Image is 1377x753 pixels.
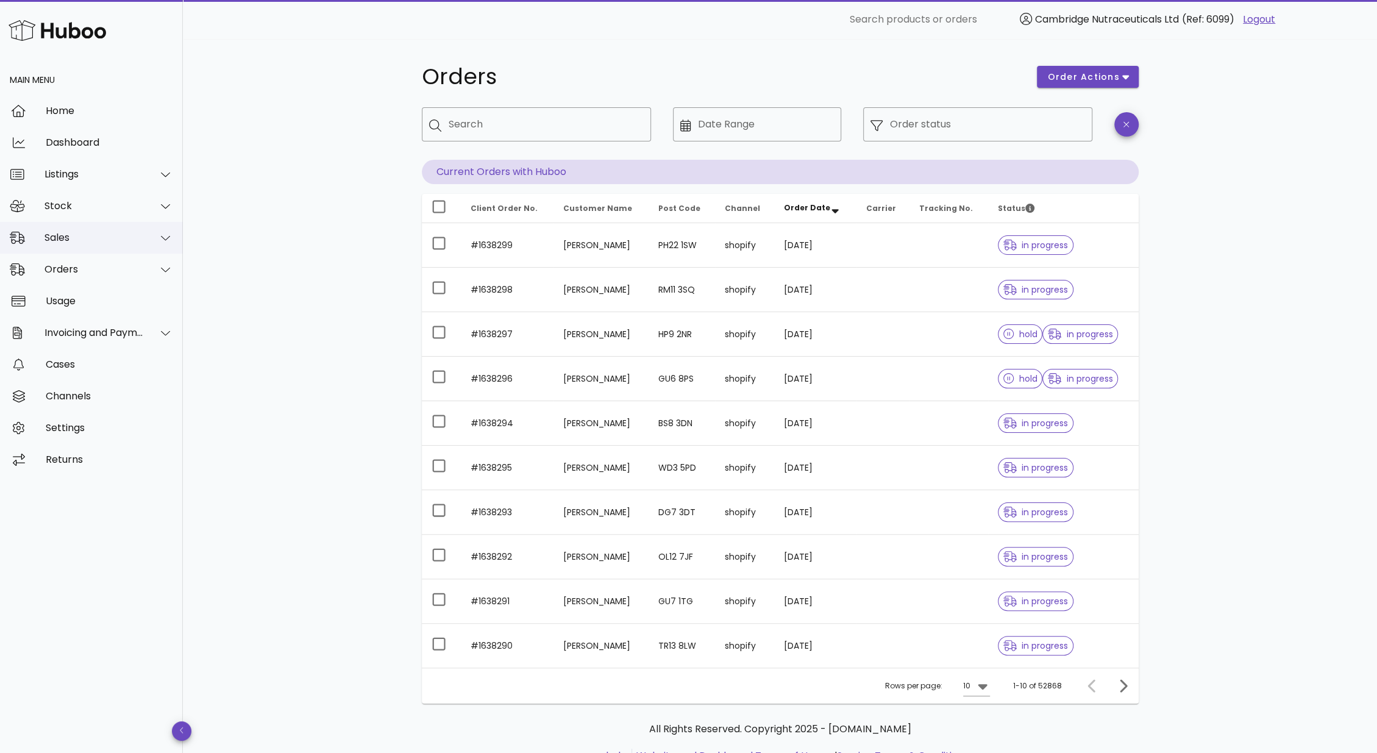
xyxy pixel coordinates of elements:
div: 10 [963,680,970,691]
div: Stock [44,200,144,212]
span: Client Order No. [471,203,538,213]
th: Carrier [856,194,909,223]
td: shopify [715,223,774,268]
span: Carrier [866,203,896,213]
td: GU6 8PS [649,357,715,401]
td: shopify [715,312,774,357]
div: Usage [46,295,173,307]
td: [DATE] [774,490,856,535]
th: Tracking No. [909,194,988,223]
td: [DATE] [774,268,856,312]
div: Home [46,105,173,116]
span: Status [998,203,1034,213]
td: shopify [715,624,774,668]
td: BS8 3DN [649,401,715,446]
td: shopify [715,268,774,312]
td: [DATE] [774,312,856,357]
td: [PERSON_NAME] [553,223,649,268]
span: in progress [1048,374,1112,383]
div: 1-10 of 52868 [1013,680,1062,691]
td: [DATE] [774,624,856,668]
td: shopify [715,446,774,490]
td: #1638291 [461,579,554,624]
th: Status [988,194,1139,223]
a: Logout [1243,12,1275,27]
td: TR13 8LW [649,624,715,668]
span: in progress [1003,641,1068,650]
td: [PERSON_NAME] [553,268,649,312]
span: hold [1003,330,1037,338]
td: shopify [715,401,774,446]
img: Huboo Logo [9,17,106,43]
div: Returns [46,454,173,465]
td: [DATE] [774,446,856,490]
div: 10Rows per page: [963,676,990,696]
span: hold [1003,374,1037,383]
div: Rows per page: [885,668,990,704]
td: RM11 3SQ [649,268,715,312]
span: in progress [1003,463,1068,472]
td: [DATE] [774,579,856,624]
td: [PERSON_NAME] [553,312,649,357]
p: Current Orders with Huboo [422,160,1139,184]
th: Channel [715,194,774,223]
td: [PERSON_NAME] [553,401,649,446]
span: order actions [1047,71,1120,84]
td: [DATE] [774,401,856,446]
td: [PERSON_NAME] [553,624,649,668]
td: #1638297 [461,312,554,357]
span: Order Date [783,202,830,213]
td: shopify [715,535,774,579]
td: #1638299 [461,223,554,268]
div: Dashboard [46,137,173,148]
div: Sales [44,232,144,243]
span: in progress [1048,330,1112,338]
td: shopify [715,579,774,624]
div: Cases [46,359,173,370]
td: [DATE] [774,357,856,401]
span: (Ref: 6099) [1182,12,1234,26]
td: GU7 1TG [649,579,715,624]
h1: Orders [422,66,1023,88]
td: [PERSON_NAME] [553,357,649,401]
th: Client Order No. [461,194,554,223]
td: DG7 3DT [649,490,715,535]
span: in progress [1003,285,1068,294]
button: Next page [1112,675,1134,697]
p: All Rights Reserved. Copyright 2025 - [DOMAIN_NAME] [432,722,1129,737]
span: Cambridge Nutraceuticals Ltd [1035,12,1179,26]
span: Post Code [658,203,700,213]
td: [DATE] [774,535,856,579]
td: WD3 5PD [649,446,715,490]
td: shopify [715,490,774,535]
div: Orders [44,263,144,275]
td: [PERSON_NAME] [553,535,649,579]
th: Order Date: Sorted descending. Activate to remove sorting. [774,194,856,223]
span: in progress [1003,552,1068,561]
th: Customer Name [553,194,649,223]
th: Post Code [649,194,715,223]
span: in progress [1003,241,1068,249]
button: order actions [1037,66,1138,88]
span: in progress [1003,597,1068,605]
div: Channels [46,390,173,402]
span: in progress [1003,508,1068,516]
td: #1638293 [461,490,554,535]
span: Customer Name [563,203,632,213]
td: [PERSON_NAME] [553,579,649,624]
td: HP9 2NR [649,312,715,357]
td: #1638298 [461,268,554,312]
span: in progress [1003,419,1068,427]
div: Invoicing and Payments [44,327,144,338]
td: #1638296 [461,357,554,401]
td: [PERSON_NAME] [553,446,649,490]
span: Tracking No. [919,203,973,213]
td: OL12 7JF [649,535,715,579]
span: Channel [725,203,760,213]
div: Listings [44,168,144,180]
td: #1638295 [461,446,554,490]
td: #1638294 [461,401,554,446]
td: PH22 1SW [649,223,715,268]
div: Settings [46,422,173,434]
td: #1638292 [461,535,554,579]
